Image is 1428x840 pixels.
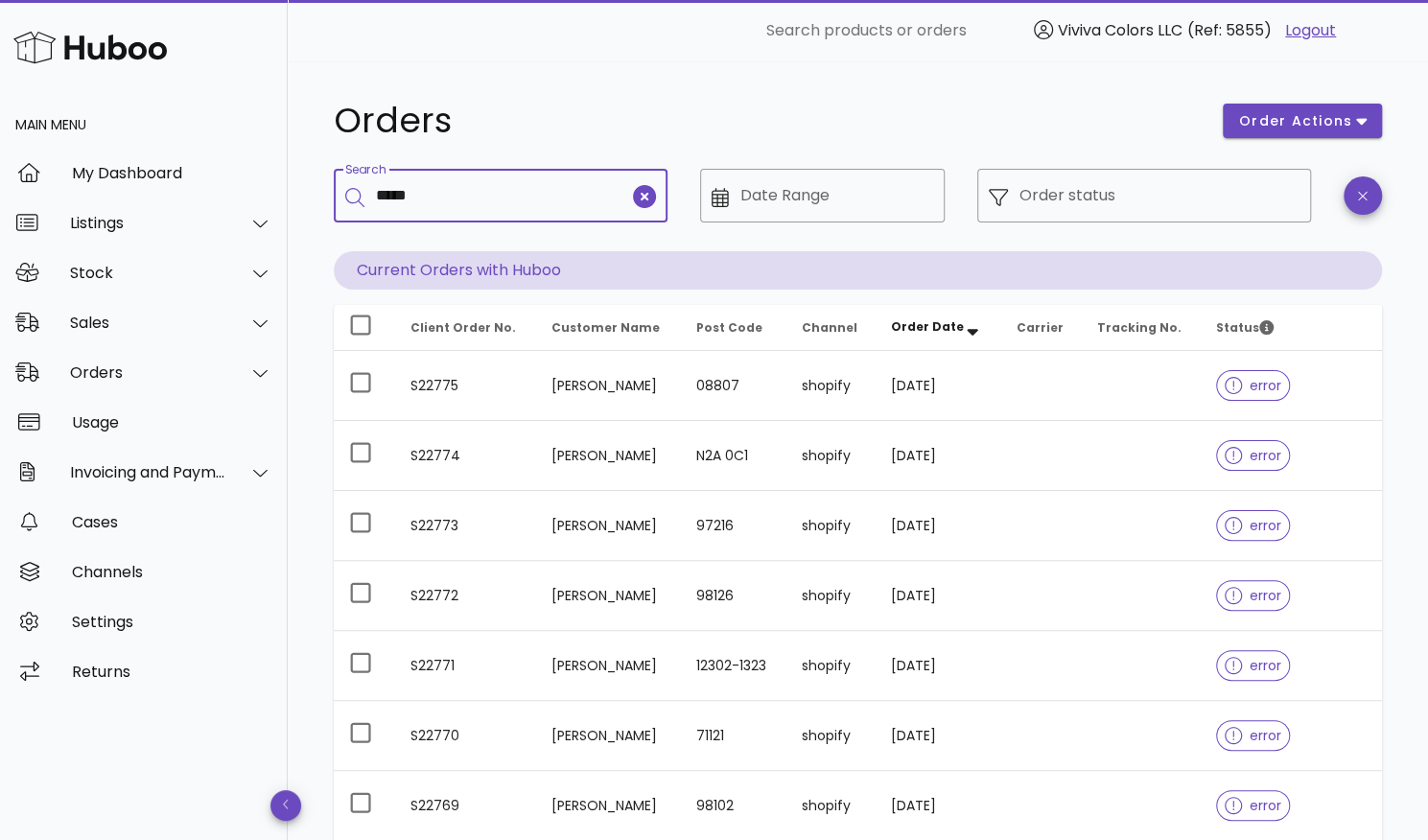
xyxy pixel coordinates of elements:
p: Current Orders with Huboo [334,251,1382,290]
button: order actions [1223,104,1382,138]
td: [DATE] [876,701,1001,771]
td: [DATE] [876,561,1001,631]
div: Orders [70,363,226,382]
span: Post Code [696,319,762,336]
span: error [1225,799,1281,812]
th: Status [1201,305,1382,351]
span: Carrier [1017,319,1064,336]
div: Listings [70,214,226,232]
div: Settings [72,613,272,631]
td: shopify [786,631,876,701]
div: Channels [72,563,272,581]
td: N2A 0C1 [681,421,786,491]
th: Post Code [681,305,786,351]
div: Usage [72,413,272,432]
span: error [1225,449,1281,462]
h1: Orders [334,104,1200,138]
label: Search [345,163,386,177]
td: [PERSON_NAME] [536,701,680,771]
td: [PERSON_NAME] [536,421,680,491]
span: Status [1216,319,1274,336]
td: 71121 [681,701,786,771]
td: [DATE] [876,631,1001,701]
button: clear icon [633,185,656,208]
div: Cases [72,513,272,531]
div: My Dashboard [72,164,272,182]
td: [DATE] [876,351,1001,421]
th: Customer Name [536,305,680,351]
td: 12302-1323 [681,631,786,701]
td: S22770 [395,701,536,771]
td: S22773 [395,491,536,561]
div: Stock [70,264,226,282]
th: Carrier [1001,305,1082,351]
td: shopify [786,351,876,421]
span: Order Date [891,318,964,335]
th: Tracking No. [1082,305,1201,351]
th: Order Date: Sorted descending. Activate to remove sorting. [876,305,1001,351]
td: [PERSON_NAME] [536,631,680,701]
span: error [1225,729,1281,742]
th: Client Order No. [395,305,536,351]
td: 98126 [681,561,786,631]
td: S22774 [395,421,536,491]
td: 08807 [681,351,786,421]
td: 97216 [681,491,786,561]
span: Viviva Colors LLC [1058,19,1182,41]
span: Customer Name [551,319,660,336]
td: S22771 [395,631,536,701]
div: Returns [72,663,272,681]
span: Channel [802,319,857,336]
span: error [1225,589,1281,602]
span: order actions [1238,111,1353,131]
td: shopify [786,701,876,771]
span: Tracking No. [1097,319,1182,336]
img: Huboo Logo [13,27,167,68]
td: S22775 [395,351,536,421]
td: [DATE] [876,421,1001,491]
span: error [1225,519,1281,532]
span: Client Order No. [410,319,516,336]
div: Sales [70,314,226,332]
span: error [1225,659,1281,672]
a: Logout [1285,19,1336,42]
td: shopify [786,421,876,491]
td: [PERSON_NAME] [536,491,680,561]
span: (Ref: 5855) [1187,19,1272,41]
td: [DATE] [876,491,1001,561]
td: S22772 [395,561,536,631]
td: shopify [786,561,876,631]
div: Invoicing and Payments [70,463,226,481]
td: shopify [786,491,876,561]
span: error [1225,379,1281,392]
td: [PERSON_NAME] [536,351,680,421]
th: Channel [786,305,876,351]
td: [PERSON_NAME] [536,561,680,631]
